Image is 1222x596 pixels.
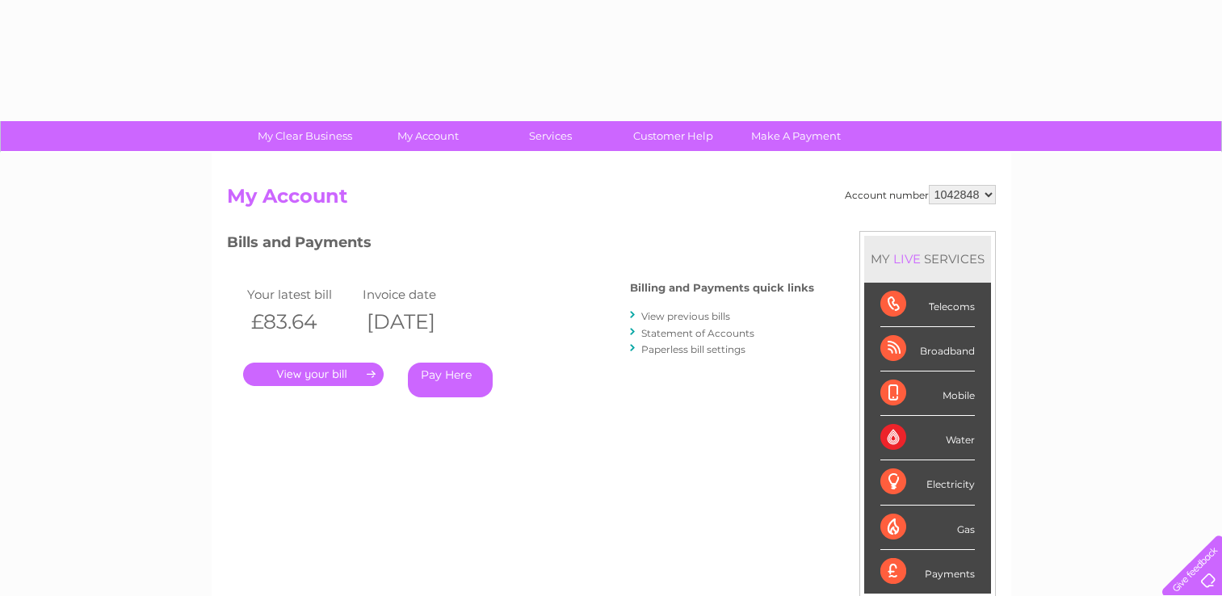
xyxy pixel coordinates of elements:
[641,310,730,322] a: View previous bills
[243,305,359,338] th: £83.64
[880,371,975,416] div: Mobile
[880,416,975,460] div: Water
[864,236,991,282] div: MY SERVICES
[880,460,975,505] div: Electricity
[359,283,475,305] td: Invoice date
[880,506,975,550] div: Gas
[880,550,975,594] div: Payments
[630,282,814,294] h4: Billing and Payments quick links
[243,283,359,305] td: Your latest bill
[845,185,996,204] div: Account number
[641,327,754,339] a: Statement of Accounts
[361,121,494,151] a: My Account
[729,121,863,151] a: Make A Payment
[484,121,617,151] a: Services
[641,343,745,355] a: Paperless bill settings
[880,327,975,371] div: Broadband
[227,231,814,259] h3: Bills and Payments
[890,251,924,267] div: LIVE
[408,363,493,397] a: Pay Here
[880,283,975,327] div: Telecoms
[607,121,740,151] a: Customer Help
[359,305,475,338] th: [DATE]
[243,363,384,386] a: .
[227,185,996,216] h2: My Account
[238,121,372,151] a: My Clear Business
